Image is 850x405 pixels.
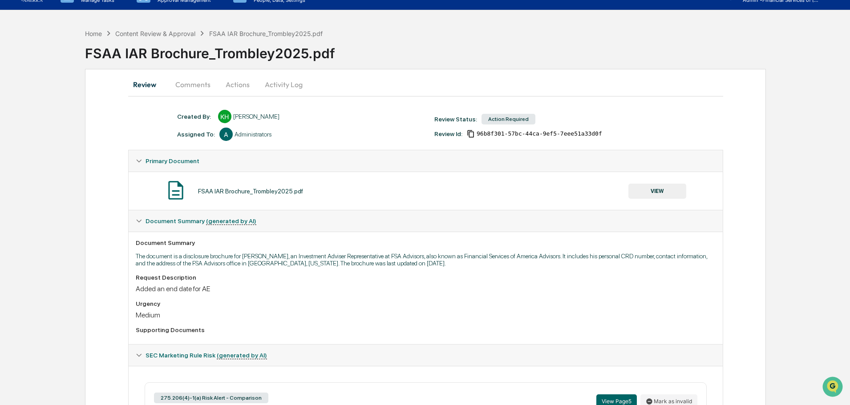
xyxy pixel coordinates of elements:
[129,232,723,344] div: Document Summary (generated by AI)
[73,112,110,121] span: Attestations
[258,74,310,95] button: Activity Log
[9,130,16,137] div: 🔎
[9,68,25,84] img: 1746055101610-c473b297-6a78-478c-a979-82029cc54cd1
[146,157,199,164] span: Primary Document
[85,38,850,61] div: FSAA IAR Brochure_Trombley2025.pdf
[628,184,686,199] button: VIEW
[198,188,303,195] div: FSAA IAR Brochure_Trombley2025.pdf
[233,113,279,120] div: [PERSON_NAME]
[18,112,57,121] span: Preclearance
[177,131,215,138] div: Assigned To:
[30,77,113,84] div: We're available if you need us!
[30,68,146,77] div: Start new chat
[63,150,108,157] a: Powered byPylon
[9,113,16,120] div: 🖐️
[146,217,256,225] span: Document Summary
[482,114,535,124] div: Action Required
[18,129,56,138] span: Data Lookup
[477,130,602,137] span: 96b8f301-57bc-44ca-9ef5-7eee51a33d0f
[136,239,716,246] div: Document Summary
[151,71,162,81] button: Start new chat
[136,326,716,333] div: Supporting Documents
[61,108,114,124] a: 🗄️Attestations
[218,74,258,95] button: Actions
[136,311,716,319] div: Medium
[5,108,61,124] a: 🖐️Preclearance
[128,74,723,95] div: secondary tabs example
[136,253,716,267] p: The document is a disclosure brochure for [PERSON_NAME], an Investment Adviser Representative at ...
[146,352,267,359] span: SEC Marketing Rule Risk
[177,113,214,120] div: Created By: ‎ ‎
[128,74,168,95] button: Review
[206,217,256,225] u: (generated by AI)
[165,179,187,201] img: Document Icon
[23,40,147,50] input: Clear
[129,150,723,172] div: Primary Document
[9,19,162,33] p: How can we help?
[65,113,72,120] div: 🗄️
[89,151,108,157] span: Pylon
[154,393,268,403] div: 275.206(4)-1(a) Risk Alert - Comparison
[129,345,723,366] div: SEC Marketing Rule Risk (generated by AI)
[85,30,102,37] div: Home
[136,274,716,281] div: Request Description
[218,110,231,123] div: KH
[129,210,723,232] div: Document Summary (generated by AI)
[434,116,477,123] div: Review Status:
[5,125,60,141] a: 🔎Data Lookup
[209,30,323,37] div: FSAA IAR Brochure_Trombley2025.pdf
[822,376,846,400] iframe: Open customer support
[136,285,716,293] div: Added an end date for AE
[235,131,271,138] div: Administrators
[129,172,723,210] div: Primary Document
[219,128,233,141] div: A
[168,74,218,95] button: Comments
[136,300,716,307] div: Urgency
[115,30,195,37] div: Content Review & Approval
[217,352,267,359] u: (generated by AI)
[434,130,462,137] div: Review Id:
[467,130,475,138] span: Copy Id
